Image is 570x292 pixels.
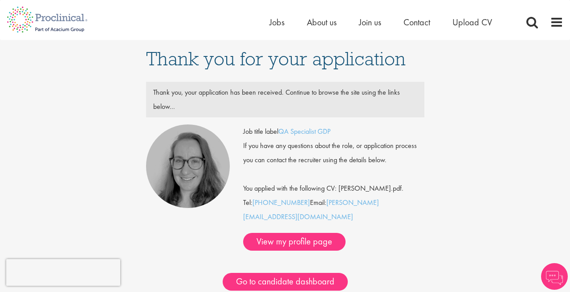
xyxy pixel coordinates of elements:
[146,124,230,208] img: Ingrid Aymes
[269,16,285,28] a: Jobs
[252,198,310,207] a: [PHONE_NUMBER]
[278,127,330,136] a: QA Specialist GDP
[6,259,120,286] iframe: reCAPTCHA
[236,139,431,167] div: If you have any questions about the role, or application process you can contact the recruiter us...
[223,273,348,291] a: Go to candidate dashboard
[146,47,406,71] span: Thank you for your application
[307,16,337,28] a: About us
[359,16,381,28] a: Join us
[452,16,492,28] a: Upload CV
[541,263,568,290] img: Chatbot
[236,167,431,196] div: You applied with the following CV: [PERSON_NAME].pdf.
[243,124,424,251] div: Tel: Email:
[243,233,346,251] a: View my profile page
[147,85,424,114] div: Thank you, your application has been received. Continue to browse the site using the links below...
[403,16,430,28] a: Contact
[236,124,431,139] div: Job title label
